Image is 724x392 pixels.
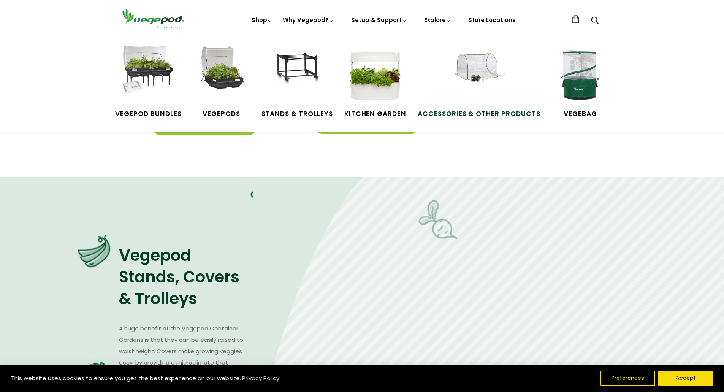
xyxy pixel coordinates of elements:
[351,16,407,24] a: Setup & Support
[450,46,507,103] img: Accessories & Other Products
[261,46,333,119] a: Stands & Trolleys
[600,371,655,386] button: Preferences
[119,245,253,309] h2: Vegepod Stands, Covers & Trolleys
[115,46,181,119] a: Vegepod Bundles
[283,16,334,24] a: Why Vegepod?
[119,8,187,29] img: Vegepod
[115,109,181,119] span: Vegepod Bundles
[658,371,713,386] button: Accept
[119,323,253,380] p: A huge benefit of the Vegepod Container Gardens is that they can be easily raised to waist height...
[552,46,609,119] a: VegeBag
[552,46,609,103] img: VegeBag
[252,16,273,45] a: Shop
[120,46,177,103] img: Vegepod Bundles
[591,17,599,25] a: Search
[11,374,241,382] span: This website uses cookies to ensure you get the best experience on our website.
[424,16,452,24] a: Explore
[261,109,333,119] span: Stands & Trolleys
[241,371,280,385] a: Privacy Policy (opens in a new tab)
[269,46,326,103] img: Stands & Trolleys
[193,46,250,103] img: Raised Garden Kits
[347,46,404,103] img: Kitchen Garden
[344,46,406,119] a: Kitchen Garden
[468,16,516,24] a: Store Locations
[552,109,609,119] span: VegeBag
[193,46,250,119] a: Vegepods
[193,109,250,119] span: Vegepods
[418,46,540,119] a: Accessories & Other Products
[344,109,406,119] span: Kitchen Garden
[418,109,540,119] span: Accessories & Other Products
